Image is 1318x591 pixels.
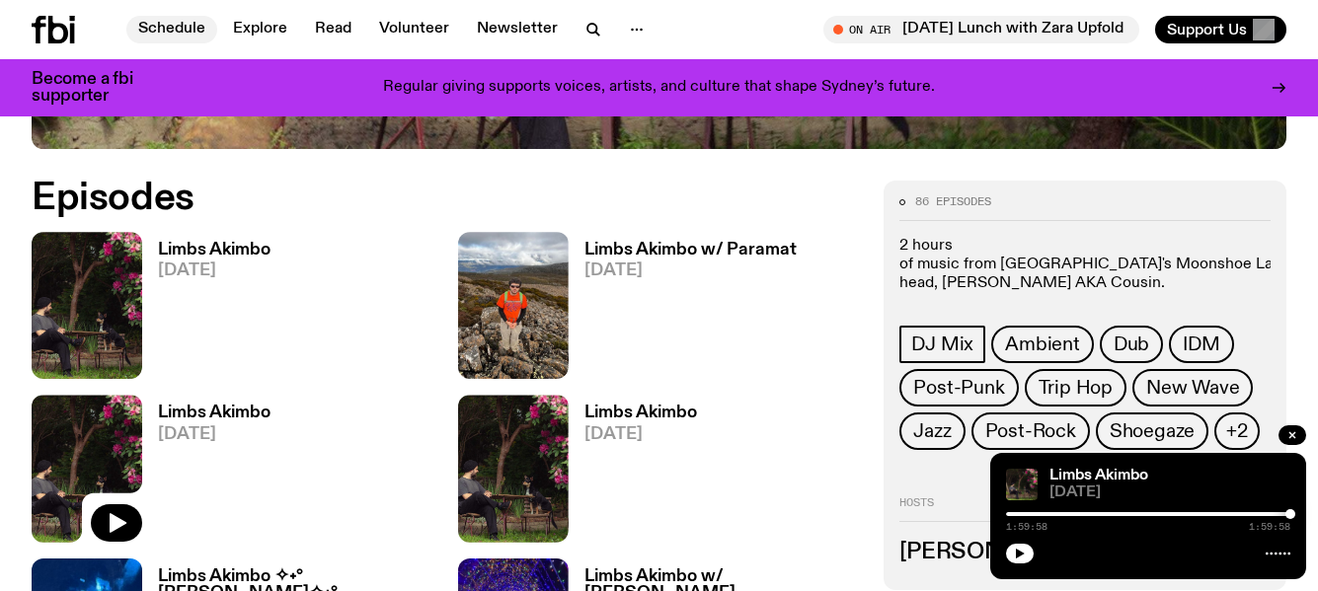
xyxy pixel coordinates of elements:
[1039,377,1113,399] span: Trip Hop
[1100,326,1163,363] a: Dub
[899,369,1018,406] a: Post-Punk
[584,405,697,421] h3: Limbs Akimbo
[913,377,1004,399] span: Post-Punk
[899,326,985,363] a: DJ Mix
[1049,485,1290,500] span: [DATE]
[911,333,973,355] span: DJ Mix
[1114,333,1149,355] span: Dub
[32,181,860,216] h2: Episodes
[1183,333,1219,355] span: IDM
[991,326,1094,363] a: Ambient
[1025,369,1126,406] a: Trip Hop
[383,79,935,97] p: Regular giving supports voices, artists, and culture that shape Sydney’s future.
[915,196,991,207] span: 86 episodes
[221,16,299,43] a: Explore
[985,420,1076,442] span: Post-Rock
[1155,16,1286,43] button: Support Us
[971,412,1090,450] a: Post-Rock
[367,16,461,43] a: Volunteer
[158,242,271,259] h3: Limbs Akimbo
[1132,369,1253,406] a: New Wave
[32,71,158,105] h3: Become a fbi supporter
[158,426,271,443] span: [DATE]
[584,426,697,443] span: [DATE]
[913,420,951,442] span: Jazz
[158,262,271,279] span: [DATE]
[142,242,271,379] a: Limbs Akimbo[DATE]
[899,542,1271,563] h3: [PERSON_NAME] Fester
[584,242,797,259] h3: Limbs Akimbo w/ Paramat
[1006,469,1038,500] img: Jackson sits at an outdoor table, legs crossed and gazing at a black and brown dog also sitting a...
[1167,21,1247,38] span: Support Us
[1169,326,1233,363] a: IDM
[1146,377,1239,399] span: New Wave
[1006,522,1047,532] span: 1:59:58
[126,16,217,43] a: Schedule
[899,237,1271,294] p: 2 hours of music from [GEOGRAPHIC_DATA]'s Moonshoe Label head, [PERSON_NAME] AKA Cousin.
[823,16,1139,43] button: On Air[DATE] Lunch with Zara Upfold
[1049,468,1148,483] a: Limbs Akimbo
[303,16,363,43] a: Read
[1110,420,1195,442] span: Shoegaze
[158,405,271,421] h3: Limbs Akimbo
[465,16,570,43] a: Newsletter
[899,412,965,450] a: Jazz
[458,395,569,542] img: Jackson sits at an outdoor table, legs crossed and gazing at a black and brown dog also sitting a...
[569,242,797,379] a: Limbs Akimbo w/ Paramat[DATE]
[1214,412,1260,450] button: +2
[32,232,142,379] img: Jackson sits at an outdoor table, legs crossed and gazing at a black and brown dog also sitting a...
[142,405,271,542] a: Limbs Akimbo[DATE]
[584,262,797,279] span: [DATE]
[569,405,697,542] a: Limbs Akimbo[DATE]
[1005,333,1080,355] span: Ambient
[1226,420,1248,442] span: +2
[1249,522,1290,532] span: 1:59:58
[1096,412,1208,450] a: Shoegaze
[899,497,1271,521] h2: Hosts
